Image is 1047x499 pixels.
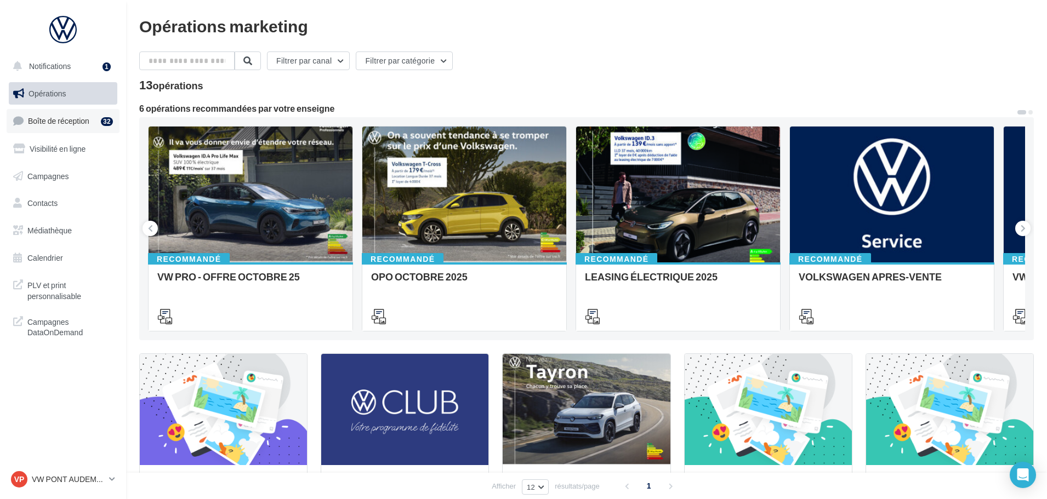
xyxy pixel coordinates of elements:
span: Boîte de réception [28,116,89,125]
div: LEASING ÉLECTRIQUE 2025 [585,271,771,293]
div: VW PRO - OFFRE OCTOBRE 25 [157,271,344,293]
a: Visibilité en ligne [7,137,120,160]
div: 1 [103,62,111,71]
button: 12 [522,479,549,495]
a: Campagnes DataOnDemand [7,310,120,342]
div: 6 opérations recommandées par votre enseigne [139,104,1016,113]
div: 32 [101,117,113,126]
span: Contacts [27,198,58,208]
div: Recommandé [362,253,443,265]
span: Afficher [492,481,516,491]
span: Médiathèque [27,226,72,235]
div: Recommandé [789,253,871,265]
div: OPO OCTOBRE 2025 [371,271,557,293]
span: 12 [527,483,535,491]
a: Contacts [7,192,120,215]
span: VP [14,474,25,485]
a: Opérations [7,82,120,105]
a: VP VW PONT AUDEMER [9,469,117,490]
div: Recommandé [576,253,657,265]
div: VOLKSWAGEN APRES-VENTE [799,271,985,293]
button: Filtrer par canal [267,51,350,70]
a: Médiathèque [7,219,120,242]
span: Visibilité en ligne [30,144,86,153]
a: Boîte de réception32 [7,109,120,133]
a: Campagnes [7,165,120,188]
span: Campagnes [27,171,69,180]
a: PLV et print personnalisable [7,273,120,306]
span: Notifications [29,61,71,71]
button: Notifications 1 [7,55,115,78]
span: 1 [640,477,658,495]
div: Opérations marketing [139,18,1034,34]
p: VW PONT AUDEMER [32,474,105,485]
div: opérations [152,81,203,90]
div: Open Intercom Messenger [1010,462,1036,488]
button: Filtrer par catégorie [356,51,453,70]
span: PLV et print personnalisable [27,278,113,301]
a: Calendrier [7,246,120,269]
span: Calendrier [27,253,63,262]
span: Campagnes DataOnDemand [27,314,113,338]
span: résultats/page [555,481,600,491]
div: Recommandé [148,253,230,265]
div: 13 [139,79,203,91]
span: Opérations [29,89,66,98]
